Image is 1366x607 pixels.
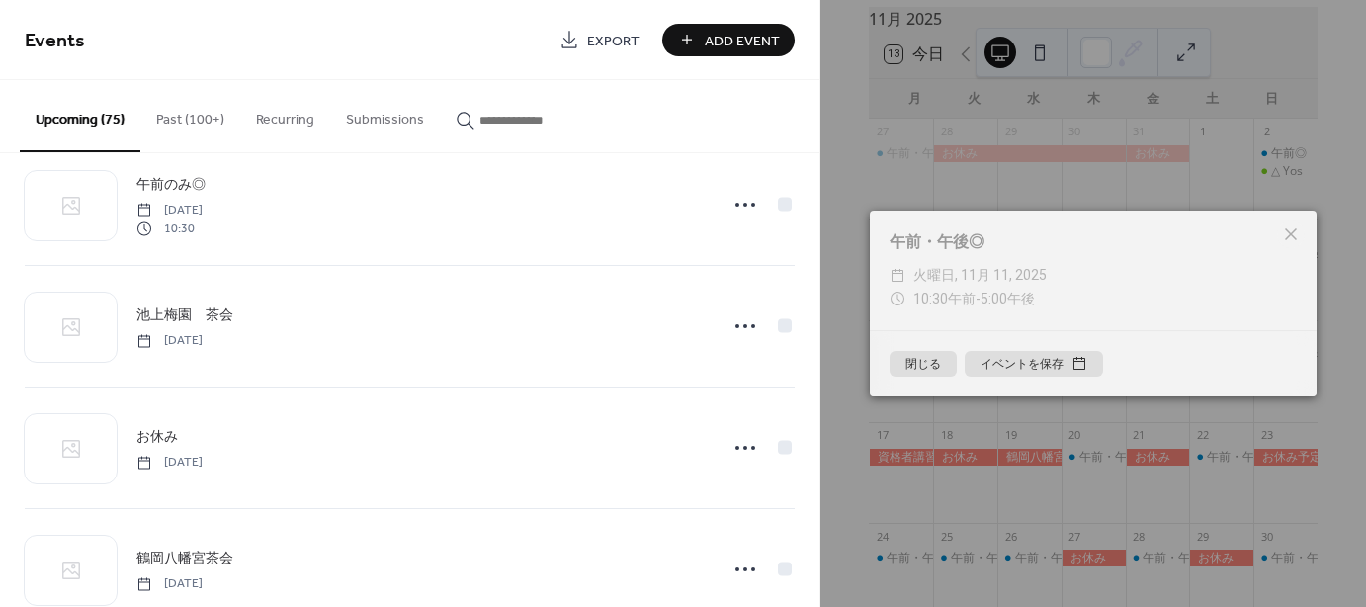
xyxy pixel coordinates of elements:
span: 池上梅園 茶会 [136,305,233,326]
a: 鶴岡八幡宮茶会 [136,547,233,569]
a: 午前のみ◎ [136,173,206,196]
a: 池上梅園 茶会 [136,303,233,326]
button: Recurring [240,80,330,150]
span: お休み [136,427,178,448]
span: 5:00午後 [981,291,1035,306]
div: ​ [890,288,905,311]
button: Past (100+) [140,80,240,150]
span: Events [25,22,85,60]
button: Submissions [330,80,440,150]
span: [DATE] [136,454,203,472]
button: 閉じる [890,351,957,377]
span: 火曜日, 11月 11, 2025 [913,264,1047,288]
span: 午前のみ◎ [136,175,206,196]
a: Export [545,24,654,56]
span: [DATE] [136,202,203,219]
span: 10:30 [136,219,203,237]
span: 10:30午前 [913,291,976,306]
button: Add Event [662,24,795,56]
span: 鶴岡八幡宮茶会 [136,549,233,569]
div: ​ [890,264,905,288]
div: 午前・午後◎ [870,230,1317,254]
button: Upcoming (75) [20,80,140,152]
span: [DATE] [136,332,203,350]
span: [DATE] [136,575,203,593]
span: Add Event [705,31,780,51]
span: Export [587,31,640,51]
a: お休み [136,425,178,448]
button: イベントを保存 [965,351,1103,377]
span: - [976,291,981,306]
